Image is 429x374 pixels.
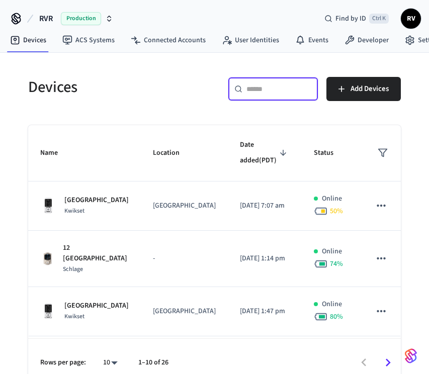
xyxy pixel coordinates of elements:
[240,137,290,169] span: Date added(PDT)
[39,13,53,25] span: RVR
[351,82,389,96] span: Add Devices
[40,357,86,368] p: Rows per page:
[138,357,168,368] p: 1–10 of 26
[326,77,401,101] button: Add Devices
[330,312,343,322] span: 80 %
[335,14,366,24] span: Find by ID
[322,194,342,204] p: Online
[40,303,56,319] img: Kwikset Halo Touchscreen Wifi Enabled Smart Lock, Polished Chrome, Front
[240,253,290,264] p: [DATE] 1:14 pm
[40,145,71,161] span: Name
[54,31,123,49] a: ACS Systems
[61,12,101,25] span: Production
[287,31,336,49] a: Events
[64,195,129,206] p: [GEOGRAPHIC_DATA]
[316,10,397,28] div: Find by IDCtrl K
[369,14,389,24] span: Ctrl K
[405,348,417,364] img: SeamLogoGradient.69752ec5.svg
[98,355,122,370] div: 10
[214,31,287,49] a: User Identities
[64,301,129,311] p: [GEOGRAPHIC_DATA]
[64,312,84,321] span: Kwikset
[322,299,342,310] p: Online
[64,207,84,215] span: Kwikset
[240,306,290,317] p: [DATE] 1:47 pm
[40,251,55,266] img: Schlage Sense Smart Deadbolt with Camelot Trim, Front
[123,31,214,49] a: Connected Accounts
[153,201,216,211] p: [GEOGRAPHIC_DATA]
[240,201,290,211] p: [DATE] 7:07 am
[28,77,209,98] h5: Devices
[401,9,421,29] button: RV
[153,306,216,317] p: [GEOGRAPHIC_DATA]
[153,145,193,161] span: Location
[63,265,83,273] span: Schlage
[336,31,397,49] a: Developer
[153,253,216,264] p: -
[402,10,420,28] span: RV
[314,145,347,161] span: Status
[330,206,343,216] span: 50 %
[63,243,129,264] p: 12 [GEOGRAPHIC_DATA]
[40,198,56,214] img: Kwikset Halo Touchscreen Wifi Enabled Smart Lock, Polished Chrome, Front
[330,259,343,269] span: 74 %
[2,31,54,49] a: Devices
[322,246,342,257] p: Online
